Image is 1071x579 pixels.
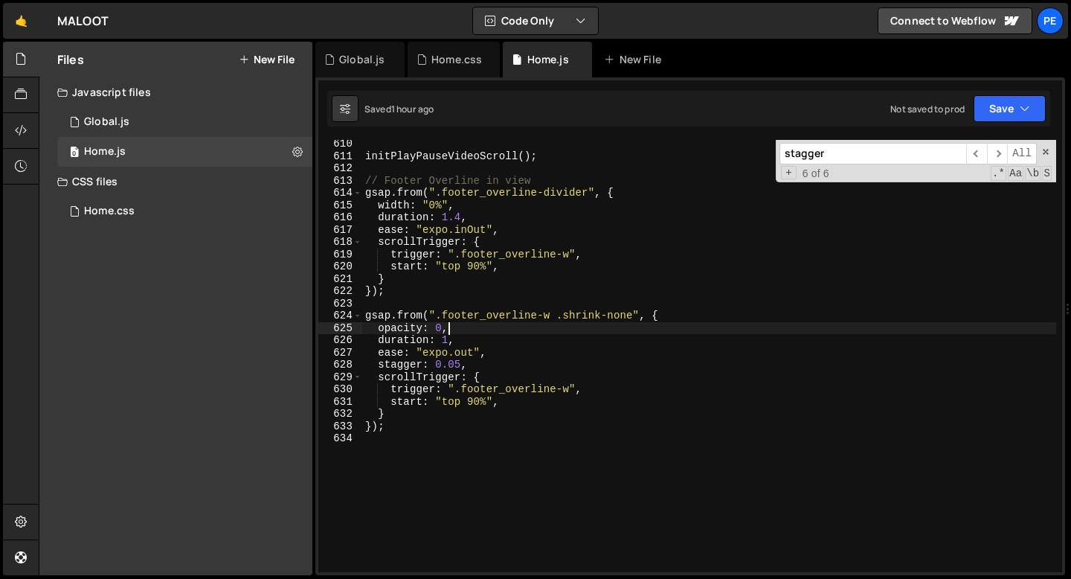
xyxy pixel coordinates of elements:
div: Home.css [84,205,135,218]
div: 613 [318,175,362,188]
div: Javascript files [39,77,312,107]
div: 16127/43667.css [57,196,312,226]
div: 626 [318,334,362,347]
div: 629 [318,371,362,384]
div: 621 [318,273,362,286]
div: Global.js [339,52,385,67]
a: Connect to Webflow [878,7,1032,34]
span: Search In Selection [1042,166,1052,181]
span: Whole Word Search [1025,166,1041,181]
div: 610 [318,138,362,150]
div: 619 [318,249,362,261]
div: 614 [318,187,362,199]
div: 632 [318,408,362,420]
span: 0 [70,147,79,159]
div: 623 [318,298,362,310]
div: 612 [318,162,362,175]
span: Alt-Enter [1007,143,1037,164]
span: RegExp Search [991,166,1006,181]
div: Home.js [527,52,569,67]
div: 618 [318,236,362,249]
a: 🤙 [3,3,39,39]
div: New File [604,52,666,67]
div: 631 [318,396,362,409]
span: ​ [966,143,987,164]
button: Save [974,95,1046,122]
div: 628 [318,359,362,371]
h2: Files [57,51,84,68]
div: Home.js [84,145,126,159]
span: 6 of 6 [797,167,835,180]
div: Home.css [431,52,482,67]
div: 1 hour ago [391,103,434,115]
span: ​ [987,143,1008,164]
div: 630 [318,383,362,396]
input: Search for [779,143,966,164]
div: 611 [318,150,362,163]
div: Global.js [84,115,129,129]
div: 634 [318,432,362,445]
div: CSS files [39,167,312,196]
div: 620 [318,260,362,273]
span: Toggle Replace mode [781,166,797,180]
span: CaseSensitive Search [1008,166,1023,181]
div: 624 [318,310,362,322]
div: 627 [318,347,362,359]
div: 622 [318,285,362,298]
a: Pe [1037,7,1064,34]
div: 617 [318,224,362,237]
div: 615 [318,199,362,212]
div: 633 [318,420,362,433]
div: Saved [364,103,434,115]
div: 625 [318,322,362,335]
button: Code Only [473,7,598,34]
div: 16127/43336.js [57,137,312,167]
div: 616 [318,211,362,224]
div: MALOOT [57,12,109,30]
div: Not saved to prod [890,103,965,115]
div: 16127/43325.js [57,107,312,137]
button: New File [239,54,295,65]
